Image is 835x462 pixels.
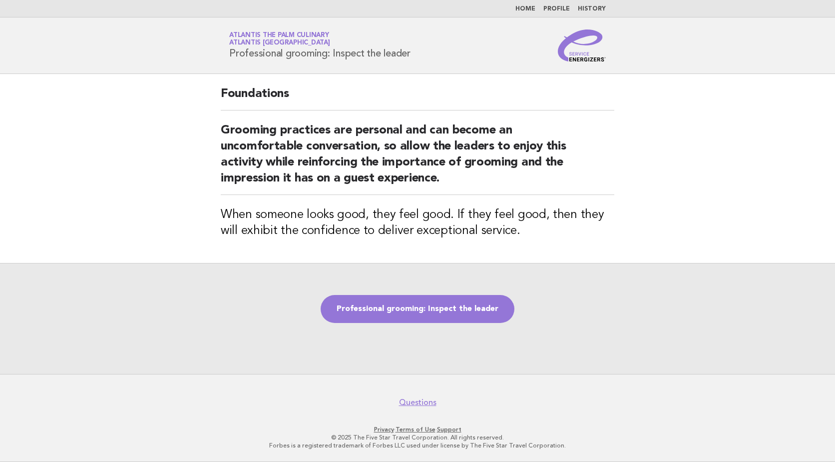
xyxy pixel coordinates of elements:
[396,426,435,433] a: Terms of Use
[221,207,614,239] h3: When someone looks good, they feel good. If they feel good, then they will exhibit the confidence...
[578,6,606,12] a: History
[221,122,614,195] h2: Grooming practices are personal and can become an uncomfortable conversation, so allow the leader...
[229,40,330,46] span: Atlantis [GEOGRAPHIC_DATA]
[112,425,723,433] p: · ·
[229,32,330,46] a: Atlantis The Palm CulinaryAtlantis [GEOGRAPHIC_DATA]
[399,397,436,407] a: Questions
[112,433,723,441] p: © 2025 The Five Star Travel Corporation. All rights reserved.
[437,426,461,433] a: Support
[374,426,394,433] a: Privacy
[558,29,606,61] img: Service Energizers
[321,295,514,323] a: Professional grooming: Inspect the leader
[221,86,614,110] h2: Foundations
[543,6,570,12] a: Profile
[515,6,535,12] a: Home
[112,441,723,449] p: Forbes is a registered trademark of Forbes LLC used under license by The Five Star Travel Corpora...
[229,32,411,58] h1: Professional grooming: Inspect the leader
